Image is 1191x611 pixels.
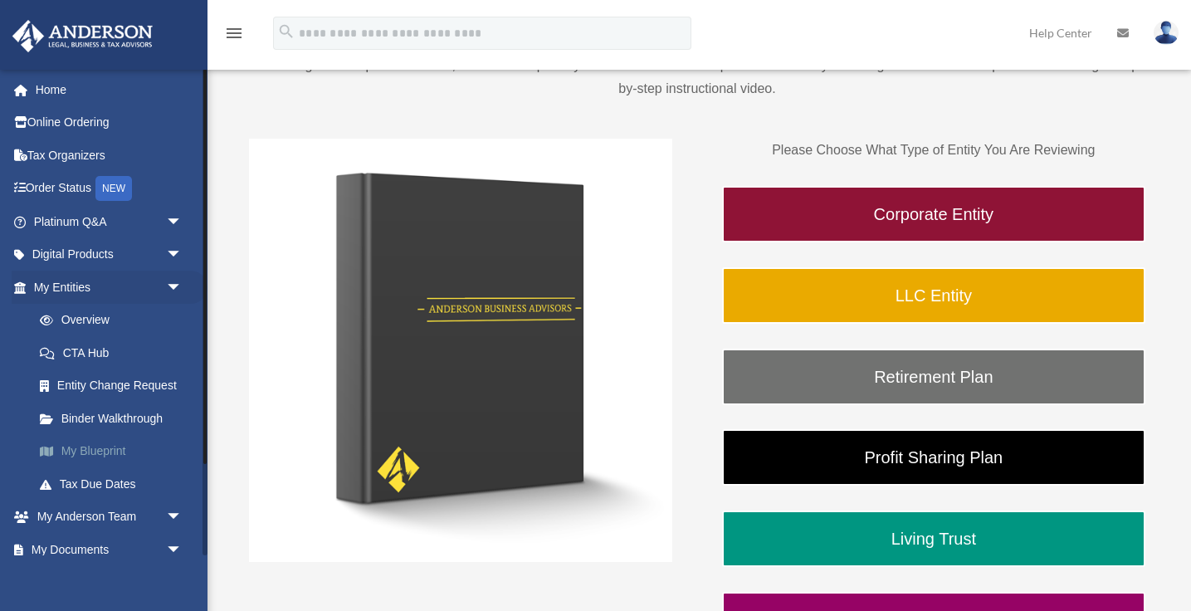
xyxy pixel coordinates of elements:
i: search [277,22,295,41]
a: CTA Hub [23,336,207,369]
span: arrow_drop_down [166,271,199,305]
a: Entity Change Request [23,369,207,403]
a: Platinum Q&Aarrow_drop_down [12,205,207,238]
a: Living Trust [722,511,1145,567]
a: My Documentsarrow_drop_down [12,533,207,566]
a: Tax Organizers [12,139,207,172]
a: Online Ordering [12,106,207,139]
a: My Entitiesarrow_drop_down [12,271,207,304]
a: Binder Walkthrough [23,402,199,435]
span: arrow_drop_down [166,205,199,239]
i: menu [224,23,244,43]
p: Please Choose What Type of Entity You Are Reviewing [722,139,1145,162]
span: arrow_drop_down [166,533,199,567]
a: Profit Sharing Plan [722,429,1145,486]
a: Tax Due Dates [23,467,207,501]
a: My Anderson Teamarrow_drop_down [12,501,207,534]
img: Anderson Advisors Platinum Portal [7,20,158,52]
span: arrow_drop_down [166,501,199,535]
span: arrow_drop_down [166,238,199,272]
a: Overview [23,304,207,337]
img: User Pic [1154,21,1179,45]
a: Home [12,73,207,106]
a: My Blueprint [23,435,207,468]
a: Digital Productsarrow_drop_down [12,238,207,271]
a: Corporate Entity [722,186,1145,242]
a: LLC Entity [722,267,1145,324]
a: menu [224,29,244,43]
a: Order StatusNEW [12,172,207,206]
a: Retirement Plan [722,349,1145,405]
div: NEW [95,176,132,201]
